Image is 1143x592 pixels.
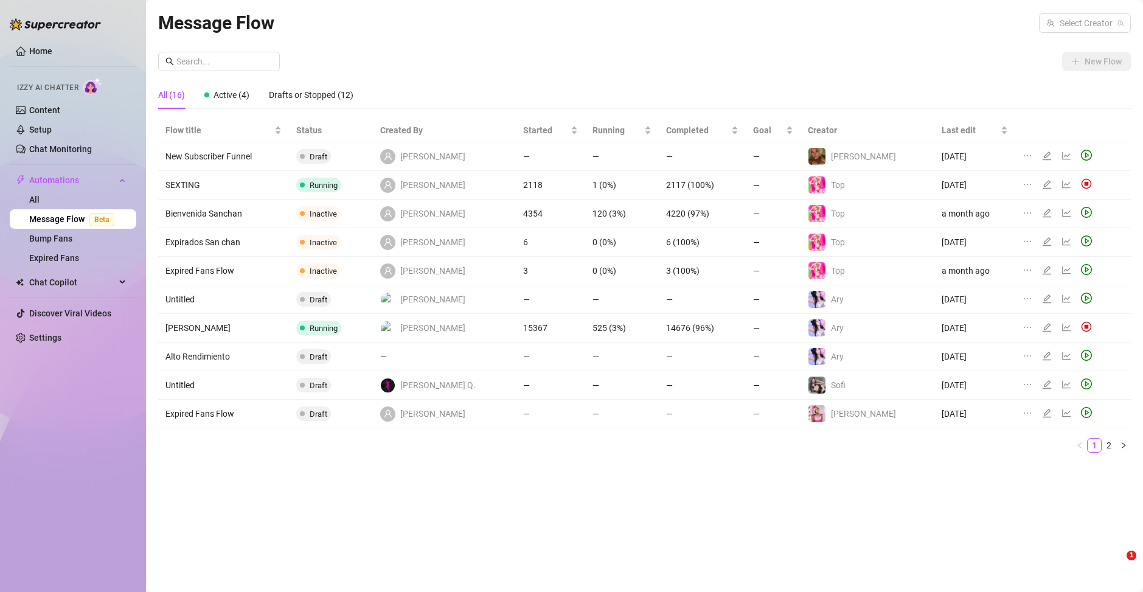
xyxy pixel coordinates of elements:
[1023,208,1032,218] span: ellipsis
[1081,378,1092,389] span: play-circle
[592,124,642,137] span: Running
[808,205,825,222] img: Top
[808,148,825,165] img: 𝙈𝘼𝙍𝘾𝙀𝙇𝘼
[310,238,337,247] span: Inactive
[16,278,24,287] img: Chat Copilot
[585,371,659,400] td: —
[746,371,801,400] td: —
[831,180,845,190] span: Top
[801,119,934,142] th: Creator
[831,323,844,333] span: Ary
[1081,350,1092,361] span: play-circle
[1102,439,1116,452] a: 2
[659,119,746,142] th: Completed
[1088,439,1101,452] a: 1
[1061,351,1071,361] span: line-chart
[158,142,289,171] td: New Subscriber Funnel
[746,200,801,228] td: —
[83,77,102,95] img: AI Chatter
[1042,179,1052,189] span: edit
[269,88,353,102] div: Drafts or Stopped (12)
[1023,237,1032,246] span: ellipsis
[516,400,585,428] td: —
[831,237,845,247] span: Top
[158,88,185,102] div: All (16)
[29,46,52,56] a: Home
[176,55,273,68] input: Search...
[1023,151,1032,161] span: ellipsis
[585,119,659,142] th: Running
[831,294,844,304] span: Ary
[1042,151,1052,161] span: edit
[384,266,392,275] span: user
[659,285,746,314] td: —
[310,266,337,276] span: Inactive
[1081,293,1092,304] span: play-circle
[659,257,746,285] td: 3 (100%)
[746,228,801,257] td: —
[1023,294,1032,304] span: ellipsis
[29,253,79,263] a: Expired Fans
[659,314,746,343] td: 14676 (96%)
[808,262,825,279] img: Top
[1023,351,1032,361] span: ellipsis
[400,321,465,335] span: [PERSON_NAME]
[516,200,585,228] td: 4354
[659,400,746,428] td: —
[934,343,1016,371] td: [DATE]
[934,119,1016,142] th: Last edit
[516,314,585,343] td: 15367
[934,257,1016,285] td: a month ago
[1061,294,1071,304] span: line-chart
[29,105,60,115] a: Content
[158,400,289,428] td: Expired Fans Flow
[310,295,327,304] span: Draft
[384,209,392,218] span: user
[746,119,801,142] th: Goal
[934,171,1016,200] td: [DATE]
[381,378,395,392] img: Giancarlo Quesada Esquivel
[373,343,516,371] td: —
[373,119,516,142] th: Created By
[1072,438,1087,453] button: left
[158,228,289,257] td: Expirados San chan
[1087,438,1102,453] li: 1
[808,176,825,193] img: Top
[384,409,392,418] span: user
[516,371,585,400] td: —
[1081,207,1092,218] span: play-circle
[585,200,659,228] td: 120 (3%)
[158,171,289,200] td: SEXTING
[1042,265,1052,275] span: edit
[516,257,585,285] td: 3
[746,171,801,200] td: —
[585,257,659,285] td: 0 (0%)
[516,142,585,171] td: —
[29,308,111,318] a: Discover Viral Videos
[1023,179,1032,189] span: ellipsis
[746,400,801,428] td: —
[516,119,585,142] th: Started
[659,171,746,200] td: 2117 (100%)
[29,333,61,343] a: Settings
[1023,380,1032,389] span: ellipsis
[1061,237,1071,246] span: line-chart
[158,119,289,142] th: Flow title
[585,285,659,314] td: —
[17,82,78,94] span: Izzy AI Chatter
[310,324,338,333] span: Running
[29,234,72,243] a: Bump Fans
[310,381,327,390] span: Draft
[516,228,585,257] td: 6
[1042,380,1052,389] span: edit
[1023,322,1032,332] span: ellipsis
[310,152,327,161] span: Draft
[934,142,1016,171] td: [DATE]
[808,377,825,394] img: Sofi
[1061,265,1071,275] span: line-chart
[29,125,52,134] a: Setup
[1042,208,1052,218] span: edit
[831,209,845,218] span: Top
[400,150,465,163] span: [PERSON_NAME]
[384,181,392,189] span: user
